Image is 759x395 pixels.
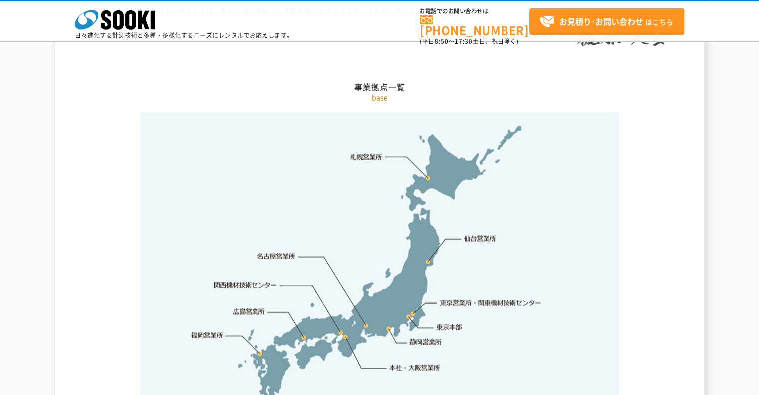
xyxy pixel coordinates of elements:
a: 静岡営業所 [409,337,442,347]
a: 名古屋営業所 [257,252,296,262]
strong: お見積り･お問い合わせ [559,15,643,27]
span: 8:50 [435,37,449,46]
a: 広島営業所 [233,306,265,316]
a: [PHONE_NUMBER] [420,15,529,36]
a: 札幌営業所 [350,152,383,162]
span: はこちら [539,14,673,29]
span: お電話でのお問い合わせは [420,8,529,14]
a: 本社・大阪営業所 [388,363,441,373]
a: 仙台営業所 [464,234,496,244]
span: (平日 ～ 土日、祝日除く) [420,37,518,46]
span: 17:30 [455,37,473,46]
a: 福岡営業所 [191,330,223,340]
a: お見積り･お問い合わせはこちら [529,8,684,35]
p: base [88,92,672,103]
p: 日々進化する計測技術と多種・多様化するニーズにレンタルでお応えします。 [75,32,293,38]
a: 東京営業所・関東機材技術センター [440,298,542,308]
a: 関西機材技術センター [214,280,277,290]
a: 東京本部 [437,323,463,333]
